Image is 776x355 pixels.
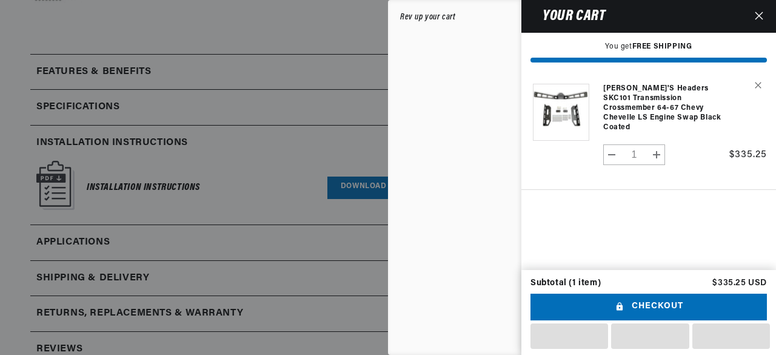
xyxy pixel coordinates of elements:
h2: Your cart [530,10,605,22]
strong: FREE SHIPPING [632,43,692,50]
a: [PERSON_NAME]'s Headers SKC101 Transmission Crossmember 64-67 Chevy Chevelle LS Engine Swap Black... [603,84,724,132]
p: $335.25 USD [712,279,767,288]
button: Remove Doug's Headers SKC101 Transmission Crossmember 64-67 Chevy Chevelle LS Engine Swap Black C... [745,75,766,96]
div: Subtotal (1 item) [530,279,601,288]
span: $335.25 [729,150,767,160]
button: Checkout [530,294,767,321]
p: You get [530,42,767,52]
input: Quantity for Doug&#39;s Headers SKC101 Transmission Crossmember 64-67 Chevy Chevelle LS Engine Sw... [620,144,649,165]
